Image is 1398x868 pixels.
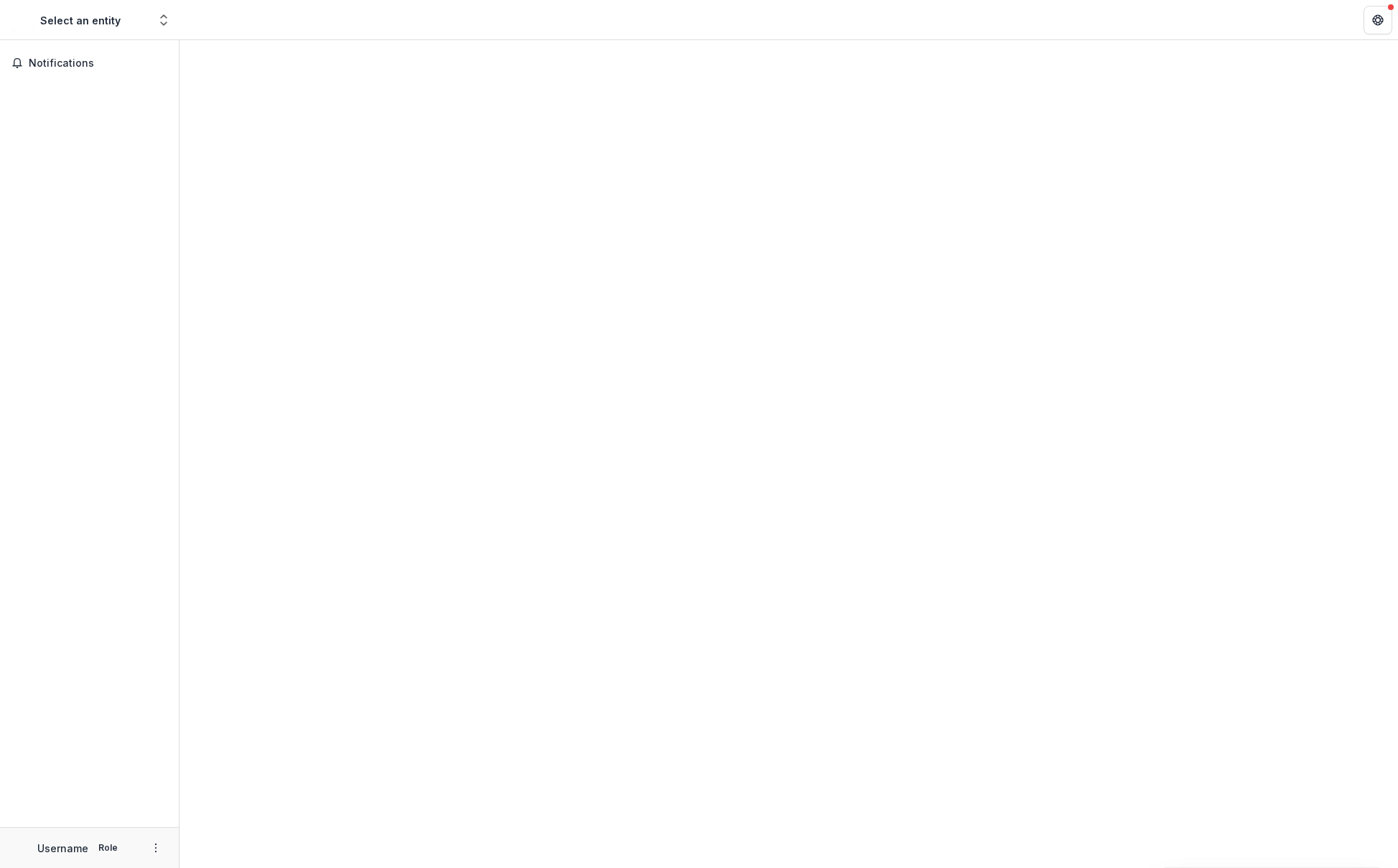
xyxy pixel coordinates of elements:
[94,841,122,854] p: Role
[147,839,164,857] button: More
[1364,6,1392,34] button: Get Help
[37,841,88,856] p: Username
[40,13,121,28] div: Select an entity
[6,52,173,75] button: Notifications
[29,57,167,70] span: Notifications
[154,6,174,34] button: Open entity switcher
